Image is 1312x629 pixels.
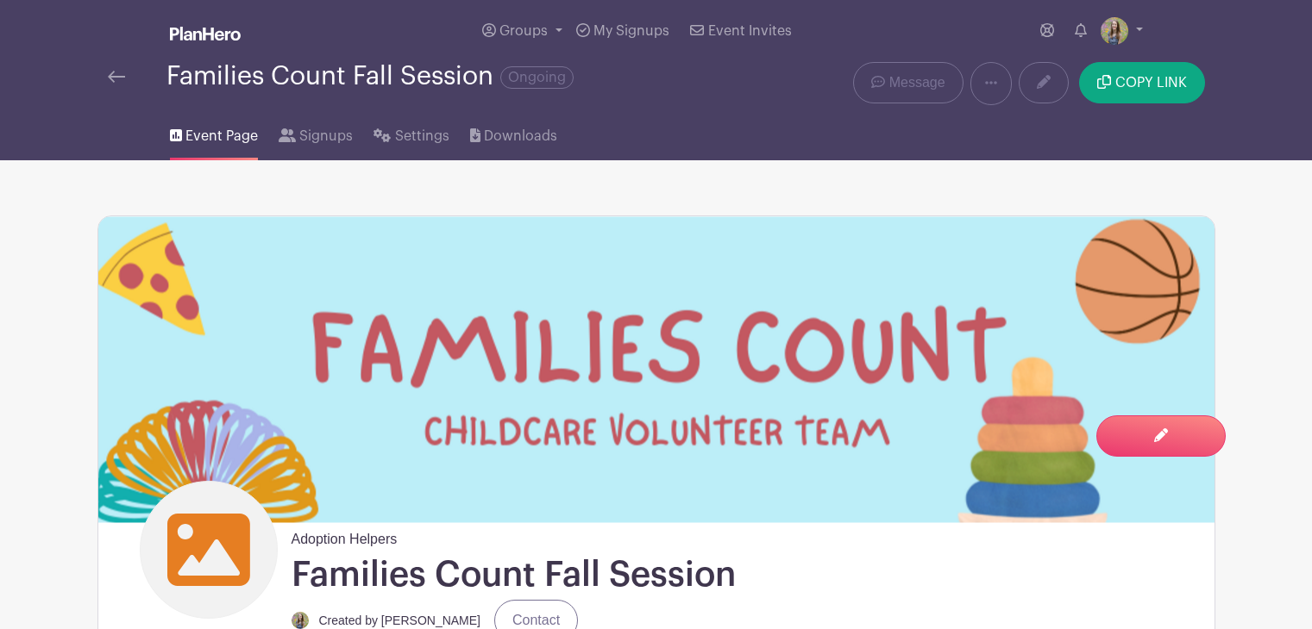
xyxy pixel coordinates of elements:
small: Created by [PERSON_NAME] [319,613,481,627]
span: Event Page [185,126,258,146]
img: back-arrow-29a5d9b10d5bd6ae65dc969a981735edf675c4d7a1fe02e03b50dbd4ba3cdb55.svg [108,71,125,83]
img: IMG_0582.jpg [1101,17,1128,45]
span: Adoption Helpers [292,522,398,550]
img: event_banner_8838.png [98,216,1215,522]
a: Event Page [170,105,258,160]
h1: Families Count Fall Session [292,553,736,596]
span: Ongoing [500,66,574,89]
span: Signups [299,126,353,146]
img: IMG_0582.jpg [292,612,309,629]
span: Message [889,72,945,93]
button: COPY LINK [1079,62,1204,103]
div: Families Count Fall Session [166,62,574,90]
span: Groups [499,24,548,38]
span: Downloads [484,126,557,146]
a: Downloads [470,105,557,160]
span: COPY LINK [1115,76,1187,90]
a: Settings [374,105,449,160]
a: Message [853,62,963,103]
span: My Signups [593,24,669,38]
span: Settings [395,126,449,146]
span: Event Invites [708,24,792,38]
a: Signups [279,105,353,160]
img: logo_white-6c42ec7e38ccf1d336a20a19083b03d10ae64f83f12c07503d8b9e83406b4c7d.svg [170,27,241,40]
